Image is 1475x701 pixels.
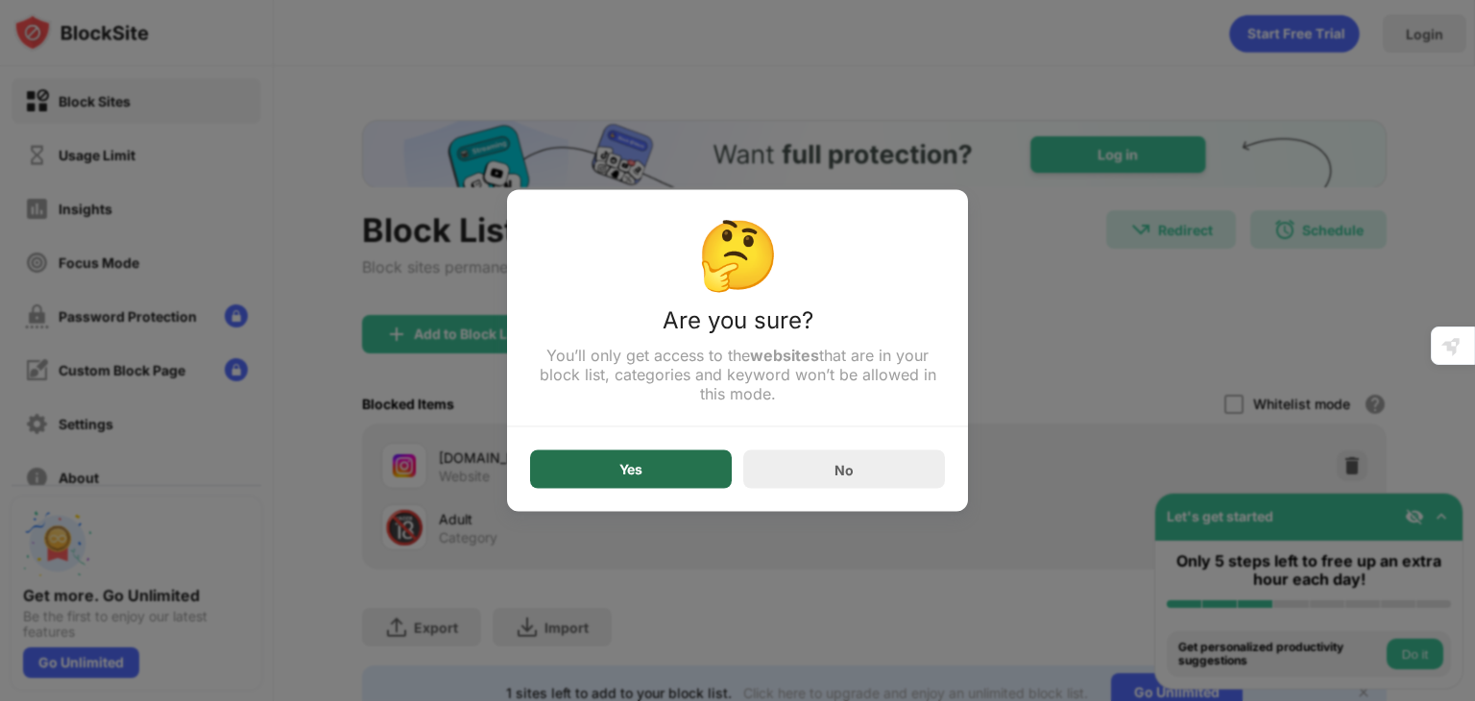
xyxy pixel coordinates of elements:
[834,461,854,477] div: No
[530,346,945,403] div: You’ll only get access to the that are in your block list, categories and keyword won’t be allowe...
[619,462,642,477] div: Yes
[750,346,819,365] strong: websites
[530,306,945,346] div: Are you sure?
[530,213,945,295] div: 🤔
